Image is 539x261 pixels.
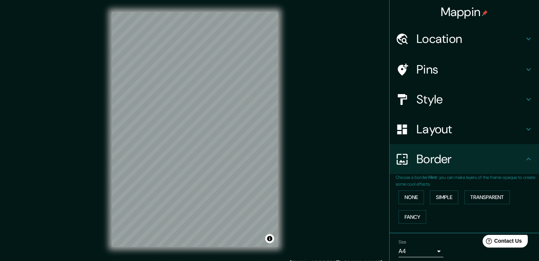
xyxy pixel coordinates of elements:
[390,144,539,174] div: Border
[390,84,539,114] div: Style
[416,31,524,46] h4: Location
[441,4,488,19] h4: Mappin
[464,190,510,204] button: Transparent
[399,190,424,204] button: None
[416,62,524,77] h4: Pins
[399,239,406,245] label: Size
[473,232,531,253] iframe: Help widget launcher
[430,190,458,204] button: Simple
[482,10,488,16] img: pin-icon.png
[396,174,539,187] p: Choose a border. : you can make layers of the frame opaque to create some cool effects.
[112,12,278,247] canvas: Map
[390,24,539,54] div: Location
[265,234,274,243] button: Toggle attribution
[428,174,437,180] b: Hint
[399,245,443,257] div: A4
[416,122,524,137] h4: Layout
[416,152,524,167] h4: Border
[390,114,539,144] div: Layout
[399,210,426,224] button: Fancy
[390,55,539,84] div: Pins
[416,92,524,107] h4: Style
